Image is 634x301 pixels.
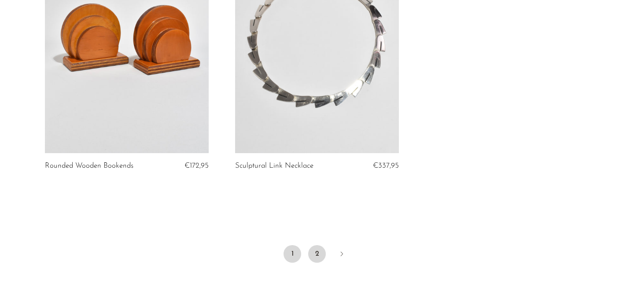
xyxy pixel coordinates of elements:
span: €337,95 [373,162,399,169]
a: Rounded Wooden Bookends [45,162,133,170]
a: 2 [308,245,326,263]
span: €172,95 [184,162,209,169]
a: Sculptural Link Necklace [235,162,313,170]
span: 1 [284,245,301,263]
a: Next [333,245,350,264]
